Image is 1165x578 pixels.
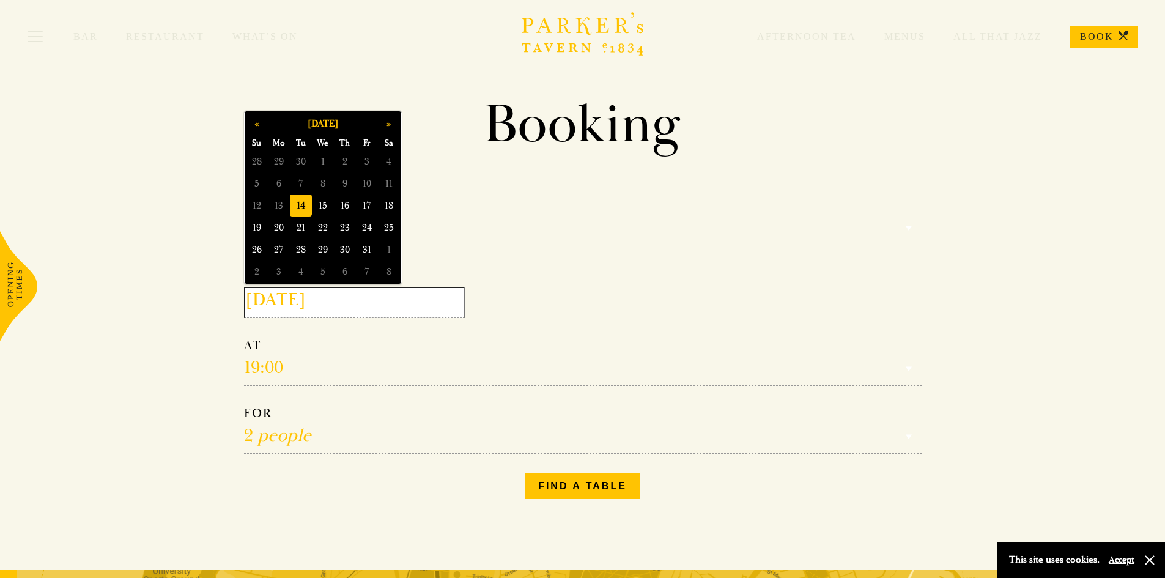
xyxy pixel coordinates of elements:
[312,172,334,195] span: 8
[290,150,312,172] span: 30
[290,261,312,283] span: 4
[246,150,268,172] span: 28
[268,239,290,261] span: 27
[290,217,312,239] span: 21
[246,172,268,195] span: 5
[334,239,356,261] span: 30
[378,150,400,172] span: 4
[356,195,378,217] span: 17
[268,172,290,195] span: 6
[334,150,356,172] span: 2
[246,261,268,283] span: 2
[378,239,400,261] span: 1
[312,150,334,172] span: 1
[356,172,378,195] span: 10
[268,150,290,172] span: 29
[334,172,356,195] span: 9
[290,239,312,261] span: 28
[268,113,378,135] button: [DATE]
[334,136,356,150] span: Th
[356,136,378,150] span: Fr
[378,136,400,150] span: Sa
[246,136,268,150] span: Su
[268,195,290,217] span: 13
[312,195,334,217] span: 15
[378,217,400,239] span: 25
[378,261,400,283] span: 8
[246,239,268,261] span: 26
[268,217,290,239] span: 20
[1009,551,1100,569] p: This site uses cookies.
[246,217,268,239] span: 19
[1109,554,1134,566] button: Accept
[312,217,334,239] span: 22
[356,150,378,172] span: 3
[525,473,640,499] button: Find a table
[334,195,356,217] span: 16
[378,113,400,135] button: »
[268,261,290,283] span: 3
[290,136,312,150] span: Tu
[290,172,312,195] span: 7
[312,239,334,261] span: 29
[234,92,931,158] h1: Booking
[1144,554,1156,566] button: Close and accept
[268,136,290,150] span: Mo
[246,195,268,217] span: 12
[312,136,334,150] span: We
[334,261,356,283] span: 6
[356,217,378,239] span: 24
[356,239,378,261] span: 31
[356,261,378,283] span: 7
[334,217,356,239] span: 23
[312,261,334,283] span: 5
[378,172,400,195] span: 11
[246,113,268,135] button: «
[378,195,400,217] span: 18
[290,195,312,217] span: 14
